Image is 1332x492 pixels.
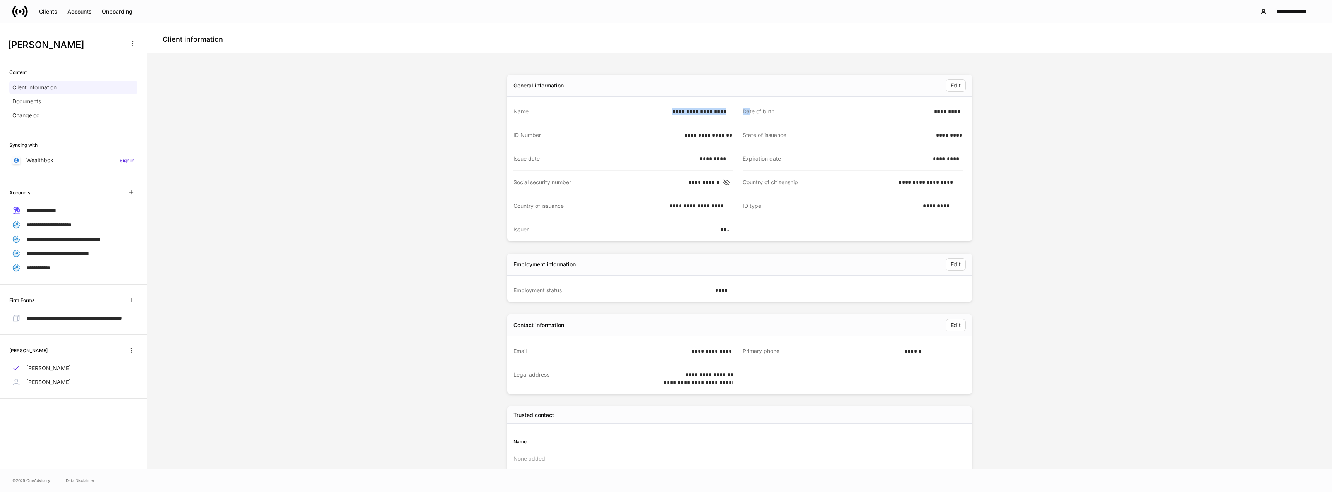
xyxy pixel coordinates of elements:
[9,347,48,354] h6: [PERSON_NAME]
[946,258,966,271] button: Edit
[26,364,71,372] p: [PERSON_NAME]
[34,5,62,18] button: Clients
[9,69,27,76] h6: Content
[513,82,564,89] div: General information
[743,155,928,163] div: Expiration date
[12,477,50,483] span: © 2025 OneAdvisory
[513,155,695,163] div: Issue date
[743,178,894,186] div: Country of citizenship
[743,131,931,139] div: State of issuance
[9,141,38,149] h6: Syncing with
[513,261,576,268] div: Employment information
[26,156,53,164] p: Wealthbox
[67,8,92,15] div: Accounts
[66,477,94,483] a: Data Disclaimer
[743,108,929,115] div: Date of birth
[9,189,30,196] h6: Accounts
[513,411,554,419] h5: Trusted contact
[163,35,223,44] h4: Client information
[26,378,71,386] p: [PERSON_NAME]
[951,321,961,329] div: Edit
[507,450,972,467] div: None added
[513,347,687,355] div: Email
[513,438,740,445] div: Name
[951,261,961,268] div: Edit
[9,361,137,375] a: [PERSON_NAME]
[12,84,57,91] p: Client information
[8,39,124,51] h3: [PERSON_NAME]
[12,98,41,105] p: Documents
[9,94,137,108] a: Documents
[120,157,134,164] h6: Sign in
[102,8,132,15] div: Onboarding
[513,131,680,139] div: ID Number
[513,321,564,329] div: Contact information
[513,286,711,294] div: Employment status
[62,5,97,18] button: Accounts
[513,371,659,386] div: Legal address
[9,297,34,304] h6: Firm Forms
[9,81,137,94] a: Client information
[513,202,665,210] div: Country of issuance
[743,347,900,355] div: Primary phone
[513,226,716,233] div: Issuer
[513,108,668,115] div: Name
[946,79,966,92] button: Edit
[946,319,966,331] button: Edit
[9,108,137,122] a: Changelog
[513,178,684,186] div: Social security number
[39,8,57,15] div: Clients
[9,153,137,167] a: WealthboxSign in
[9,375,137,389] a: [PERSON_NAME]
[951,82,961,89] div: Edit
[743,202,918,210] div: ID type
[97,5,137,18] button: Onboarding
[12,111,40,119] p: Changelog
